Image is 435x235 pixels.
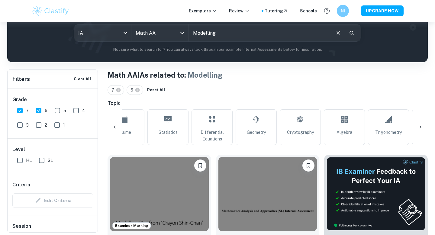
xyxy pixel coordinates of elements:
button: Clear All [72,75,93,84]
span: 4 [82,107,85,114]
div: IA [74,24,131,41]
span: 7 [26,107,29,114]
h6: Grade [12,96,93,103]
button: Clear [333,27,344,39]
a: Tutoring [265,8,288,14]
button: Bookmark [302,159,314,172]
input: E.g. modelling a logo, player arrangements, shape of an egg... [189,24,330,41]
div: 7 [108,85,124,95]
span: Statistics [159,129,178,136]
div: 6 [127,85,143,95]
span: Geometry [247,129,266,136]
h6: Criteria [12,181,30,188]
img: Clastify logo [31,5,70,17]
span: SL [48,157,53,164]
h6: NI [340,8,346,14]
img: Thumbnail [327,157,425,230]
button: UPGRADE NOW [361,5,404,16]
h6: Session [12,223,93,235]
span: Algebra [337,129,352,136]
span: Trigonometry [375,129,402,136]
span: Cryptography [287,129,314,136]
button: Reset All [146,85,167,95]
img: Math AA IA example thumbnail: Modelling a Tailor’s Mannequin and findi [218,157,317,231]
span: HL [26,157,32,164]
button: Search [346,28,357,38]
button: NI [337,5,349,17]
span: 1 [63,122,65,128]
h6: Topic [108,100,428,107]
span: Modelling [188,71,223,79]
h1: Math AA IAs related to: [108,69,428,80]
span: 6 [45,107,47,114]
h6: Filters [12,75,30,83]
p: Not sure what to search for? You can always look through our example Internal Assessments below f... [12,47,423,53]
div: Criteria filters are unavailable when searching by topic [12,193,93,208]
span: 3 [26,122,29,128]
span: Examiner Marking [113,223,150,228]
span: 5 [63,107,66,114]
a: Schools [300,8,317,14]
p: Exemplars [189,8,217,14]
p: Review [229,8,250,14]
h6: Level [12,146,93,153]
span: Volume [117,129,131,136]
button: Help and Feedback [322,6,332,16]
span: 6 [130,87,136,93]
button: Bookmark [194,159,206,172]
img: Math AA IA example thumbnail: Modelling ‘Bo’ from ‘Crayon Shin-Chan’ [110,157,209,231]
button: Open [178,29,186,37]
span: Differential Equations [194,129,230,142]
span: 7 [111,87,117,93]
span: 2 [45,122,47,128]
